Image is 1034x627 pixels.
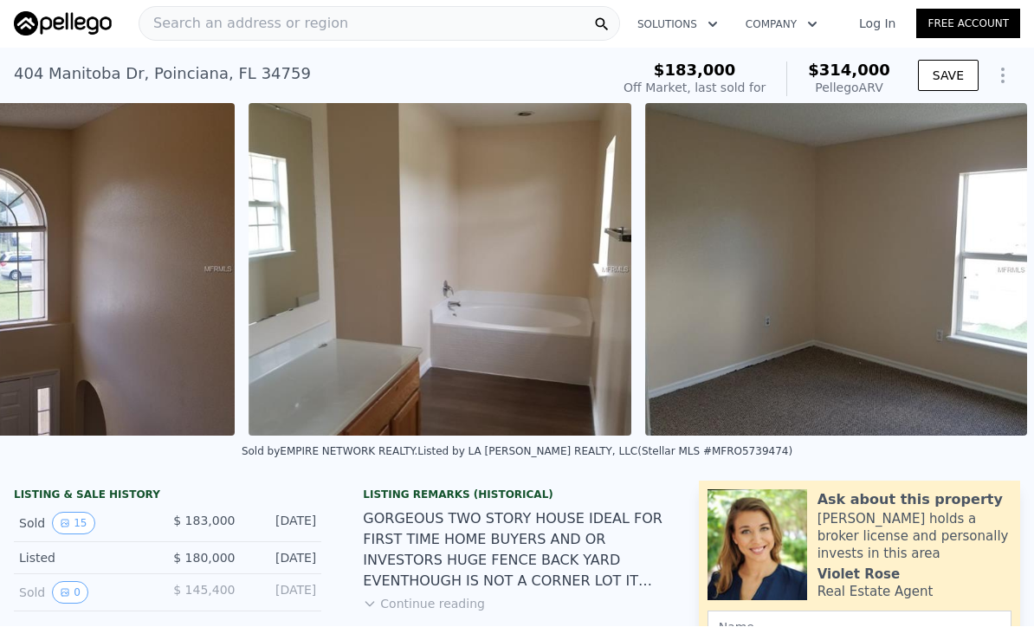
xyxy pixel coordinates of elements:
span: $314,000 [808,61,890,80]
div: Off Market, last sold for [624,80,766,97]
span: $ 180,000 [173,552,235,566]
a: Free Account [916,10,1020,39]
img: Sale: 66829071 Parcel: 30460408 [249,104,631,436]
div: Violet Rose [818,566,900,584]
div: Real Estate Agent [818,584,934,601]
button: Solutions [624,10,732,41]
img: Sale: 66829071 Parcel: 30460408 [645,104,1028,436]
button: Company [732,10,831,41]
img: Pellego [14,12,112,36]
button: View historical data [52,513,94,535]
div: [DATE] [249,550,316,567]
div: Sold [19,582,154,604]
button: Continue reading [363,596,485,613]
div: Listing Remarks (Historical) [363,488,670,502]
span: $183,000 [654,61,736,80]
button: View historical data [52,582,88,604]
div: Sold by EMPIRE NETWORK REALTY . [242,446,417,458]
div: [PERSON_NAME] holds a broker license and personally invests in this area [818,511,1011,563]
div: [DATE] [249,513,316,535]
button: SAVE [918,61,979,92]
span: $ 183,000 [173,514,235,528]
div: Ask about this property [818,490,1003,511]
div: GORGEOUS TWO STORY HOUSE IDEAL FOR FIRST TIME HOME BUYERS AND OR INVESTORS HUGE FENCE BACK YARD E... [363,509,670,592]
div: Sold [19,513,154,535]
div: [DATE] [249,582,316,604]
span: $ 145,400 [173,584,235,598]
div: LISTING & SALE HISTORY [14,488,321,506]
button: Show Options [986,59,1020,94]
a: Log In [838,16,916,33]
span: Search an address or region [139,14,348,35]
div: Pellego ARV [808,80,890,97]
div: Listed [19,550,154,567]
div: 404 Manitoba Dr , Poinciana , FL 34759 [14,62,311,87]
div: Listed by LA [PERSON_NAME] REALTY, LLC (Stellar MLS #MFRO5739474) [417,446,792,458]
